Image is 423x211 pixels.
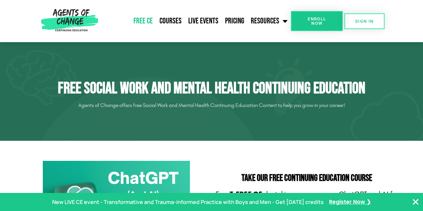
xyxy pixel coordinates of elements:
p: Earn by taking our course on ChatGPT and AI for Social Workers and Mental Health Professionals. [215,190,399,209]
a: Resources [247,13,291,29]
nav: Menu [101,13,291,29]
h2: Take Our FREE Continuing Education Course [215,174,399,183]
b: 3 FREE CEs [229,190,266,199]
span: SIGN IN [355,19,374,23]
a: Pricing [222,13,247,29]
a: Live Events [185,13,222,29]
a: Free CE [130,13,156,29]
a: SIGN IN [344,13,385,29]
p: New LIVE CE event - Transformative and Trauma-informed Practice with Boys and Men - Get [DATE] cr... [52,197,324,207]
span: Enroll Now [302,17,332,25]
p: Agents of Change offers free Social Work and Mental Health Continuing Education Content to help y... [24,100,399,111]
a: Enroll Now [291,11,343,31]
a: Register Now ❯ [329,197,371,207]
h1: Free Social Work and Mental Health Continuing Education [24,79,399,98]
a: Courses [156,13,185,29]
button: Close Banner [412,198,420,206]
